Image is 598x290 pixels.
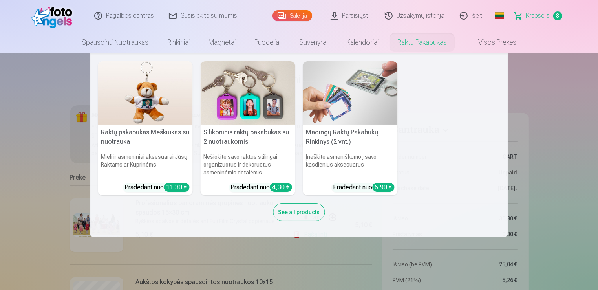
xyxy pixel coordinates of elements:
a: Puodeliai [245,31,290,53]
div: See all products [273,203,325,221]
a: Spausdinti nuotraukas [72,31,158,53]
h5: Madingų Raktų Pakabukų Rinkinys (2 vnt.) [303,125,398,150]
a: Raktų pakabukas [388,31,456,53]
a: Madingų Raktų Pakabukų Rinkinys (2 vnt.)Madingų Raktų Pakabukų Rinkinys (2 vnt.)Įneškite asmenišk... [303,61,398,195]
div: Pradedant nuo [333,183,395,192]
a: Silikoninis raktų pakabukas su 2 nuotraukomisSilikoninis raktų pakabukas su 2 nuotraukomisNešioki... [201,61,295,195]
div: 6,90 € [373,183,395,192]
img: Madingų Raktų Pakabukų Rinkinys (2 vnt.) [303,61,398,125]
img: Silikoninis raktų pakabukas su 2 nuotraukomis [201,61,295,125]
div: 4,30 € [270,183,292,192]
h6: Įneškite asmeniškumo į savo kasdienius aksesuarus [303,150,398,180]
a: Raktų pakabukas Meškiukas su nuotraukaRaktų pakabukas Meškiukas su nuotraukaMieli ir asmeniniai a... [98,61,193,195]
div: 11,30 € [164,183,190,192]
a: Suvenyrai [290,31,337,53]
div: Pradedant nuo [231,183,292,192]
a: See all products [273,207,325,216]
div: Pradedant nuo [125,183,190,192]
h5: Raktų pakabukas Meškiukas su nuotrauka [98,125,193,150]
img: /fa5 [31,3,77,28]
a: Rinkiniai [158,31,199,53]
img: Raktų pakabukas Meškiukas su nuotrauka [98,61,193,125]
span: Krepšelis [526,11,550,20]
a: Visos prekės [456,31,526,53]
a: Galerija [272,10,312,21]
h5: Silikoninis raktų pakabukas su 2 nuotraukomis [201,125,295,150]
h6: Mieli ir asmeniniai aksesuarai Jūsų Raktams ar Kuprinėms [98,150,193,180]
h6: Nešiokite savo raktus stilingai organizuotus ir dekoruotus asmeninėmis detalėmis [201,150,295,180]
a: Kalendoriai [337,31,388,53]
a: Magnetai [199,31,245,53]
span: 8 [553,11,562,20]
